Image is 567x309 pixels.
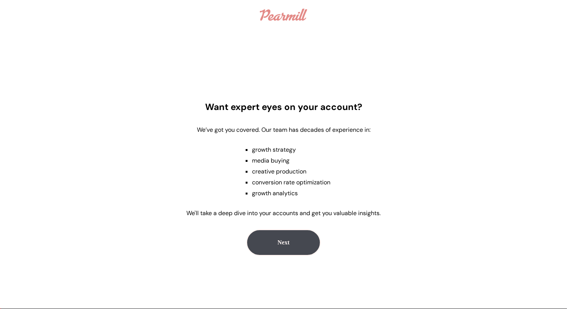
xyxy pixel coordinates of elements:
p: We'll take a deep dive into your accounts and get you valuable insights. [186,209,381,217]
li: creative production [252,167,330,175]
a: Logo [256,5,310,24]
li: growth strategy [252,146,330,154]
img: Logo [260,9,307,21]
button: Next [246,229,321,256]
li: growth analytics [252,189,330,197]
h2: Want expert eyes on your account? [205,101,362,113]
li: conversion rate optimization [252,178,330,186]
li: media buying [252,157,330,164]
p: We’ve got you covered. Our team has decades of experience in: [197,126,370,134]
